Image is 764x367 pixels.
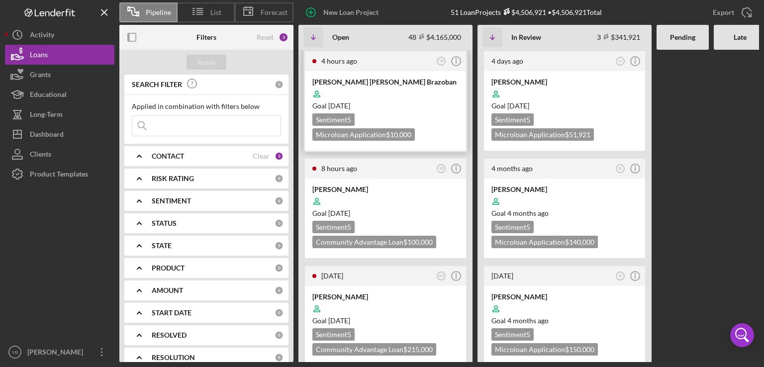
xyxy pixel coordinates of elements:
b: RESOLVED [152,331,187,339]
div: [PERSON_NAME] [312,184,459,194]
div: Sentiment 5 [312,113,355,126]
b: Pending [670,33,695,41]
div: Applied in combination with filters below [132,102,281,110]
time: 05/12/2025 [507,209,549,217]
span: Goal [312,316,350,325]
button: YB [435,162,448,176]
time: 2025-03-14 16:18 [491,272,513,280]
time: 09/28/2025 [507,101,529,110]
div: Microloan Application $51,921 [491,128,594,141]
div: Sentiment 5 [491,328,534,341]
div: 51 Loan Projects • $4,506,921 Total [451,8,602,16]
text: YB [439,59,444,63]
button: Activity [5,25,114,45]
b: SENTIMENT [152,197,191,205]
text: YB [439,167,444,170]
button: Product Templates [5,164,114,184]
span: Pipeline [146,8,171,16]
span: Forecast [261,8,287,16]
div: [PERSON_NAME] [25,342,90,365]
div: 0 [275,286,284,295]
button: SJ [614,55,627,68]
div: [PERSON_NAME] [312,292,459,302]
div: [PERSON_NAME] [491,292,638,302]
div: Sentiment 5 [312,221,355,233]
button: New Loan Project [298,2,388,22]
span: Goal [312,101,350,110]
div: Activity [30,25,54,47]
span: Goal [491,209,549,217]
div: Sentiment 5 [491,221,534,233]
div: Export [713,2,734,22]
a: [DATE]SJ[PERSON_NAME]Goal 4 months agoSentiment5Microloan Application$150,000 [482,265,647,367]
div: [PERSON_NAME] [PERSON_NAME] Brazoban [312,77,459,87]
div: Microloan Application $10,000 [312,128,415,141]
div: Clients [30,144,51,167]
div: 3 [275,152,284,161]
button: SJ [614,270,627,283]
time: 11/04/2025 [328,209,350,217]
div: $4,506,921 [501,8,546,16]
text: SJ [618,59,622,63]
text: DO [439,274,444,277]
button: Grants [5,65,114,85]
b: SEARCH FILTER [132,81,182,89]
span: Goal [312,209,350,217]
div: 0 [275,196,284,205]
button: DO [435,270,448,283]
div: Product Templates [30,164,88,186]
span: List [210,8,221,16]
div: Open Intercom Messenger [730,323,754,347]
a: [DATE]DO[PERSON_NAME]Goal [DATE]Sentiment5Community Advantage Loan$215,000 [303,265,468,367]
b: START DATE [152,309,191,317]
time: 10/10/2025 [328,101,350,110]
text: SJ [618,167,622,170]
b: RESOLUTION [152,354,195,362]
div: 0 [275,241,284,250]
button: Apply [187,55,226,70]
div: 48 $4,165,000 [408,33,461,41]
div: Apply [197,55,216,70]
div: Microloan Application $150,000 [491,343,598,356]
time: 2025-08-26 17:15 [321,164,357,173]
b: CONTACT [152,152,184,160]
button: Educational [5,85,114,104]
div: 3 $341,921 [597,33,640,41]
a: 8 hours agoYB[PERSON_NAME]Goal [DATE]Sentiment5Community Advantage Loan$100,000 [303,157,468,260]
div: Educational [30,85,67,107]
span: Goal [491,101,529,110]
time: 05/03/2025 [507,316,549,325]
button: Export [703,2,759,22]
button: SJ [614,162,627,176]
button: Long-Term [5,104,114,124]
div: Loans [30,45,48,67]
div: 0 [275,80,284,89]
div: Dashboard [30,124,64,147]
div: Community Advantage Loan $215,000 [312,343,436,356]
a: 4 days agoSJ[PERSON_NAME]Goal [DATE]Sentiment5Microloan Application$51,921 [482,50,647,152]
div: [PERSON_NAME] [491,77,638,87]
div: 0 [275,308,284,317]
time: 2025-08-24 17:50 [321,272,343,280]
div: Clear [253,152,270,160]
b: Open [332,33,349,41]
time: 2025-04-21 19:07 [491,164,533,173]
time: 09/27/2025 [328,316,350,325]
text: YB [12,350,18,355]
button: Clients [5,144,114,164]
div: Microloan Application $140,000 [491,236,598,248]
b: Late [734,33,747,41]
div: 0 [275,353,284,362]
button: Loans [5,45,114,65]
b: AMOUNT [152,286,183,294]
button: Dashboard [5,124,114,144]
div: [PERSON_NAME] [491,184,638,194]
text: SJ [618,274,622,277]
b: STATUS [152,219,177,227]
div: Long-Term [30,104,63,127]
